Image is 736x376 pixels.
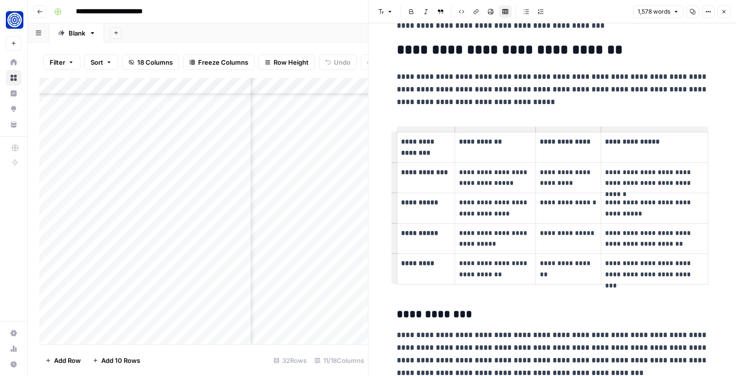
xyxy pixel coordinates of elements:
[258,54,315,70] button: Row Height
[198,57,248,67] span: Freeze Columns
[6,86,21,101] a: Insights
[43,54,80,70] button: Filter
[6,101,21,117] a: Opportunities
[6,54,21,70] a: Home
[6,11,23,29] img: Fundwell Logo
[6,117,21,132] a: Your Data
[69,28,85,38] div: Blank
[274,57,309,67] span: Row Height
[87,353,146,368] button: Add 10 Rows
[39,353,87,368] button: Add Row
[270,353,311,368] div: 32 Rows
[54,356,81,365] span: Add Row
[183,54,255,70] button: Freeze Columns
[91,57,103,67] span: Sort
[638,7,670,16] span: 1,578 words
[6,70,21,86] a: Browse
[6,357,21,372] button: Help + Support
[319,54,357,70] button: Undo
[122,54,179,70] button: 18 Columns
[334,57,350,67] span: Undo
[50,23,104,43] a: Blank
[633,5,683,18] button: 1,578 words
[84,54,118,70] button: Sort
[50,57,65,67] span: Filter
[6,341,21,357] a: Usage
[6,325,21,341] a: Settings
[101,356,140,365] span: Add 10 Rows
[6,8,21,32] button: Workspace: Fundwell
[311,353,368,368] div: 11/18 Columns
[137,57,173,67] span: 18 Columns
